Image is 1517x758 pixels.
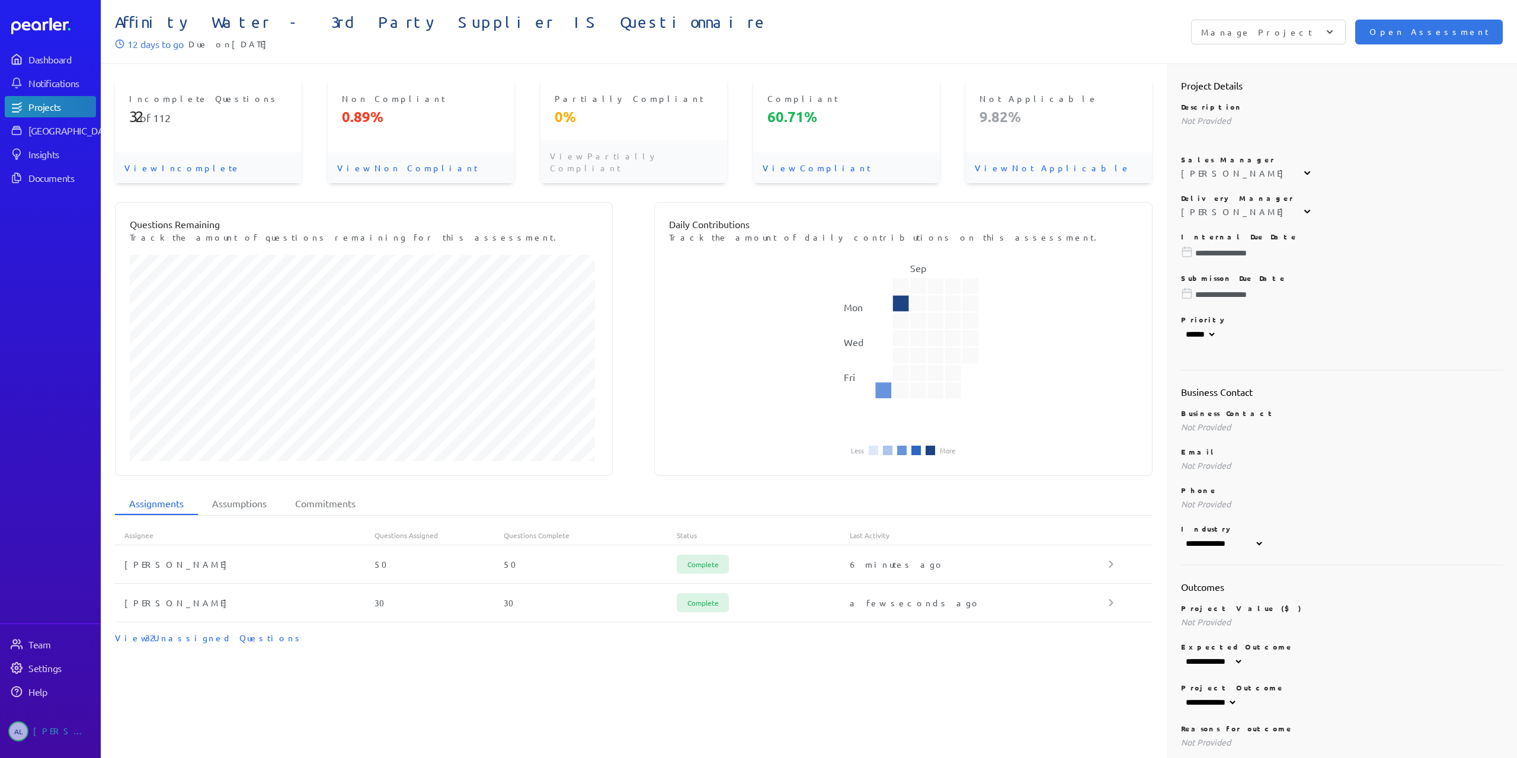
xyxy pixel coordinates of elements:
[753,152,940,183] p: View Compliant
[115,492,198,515] li: Assignments
[1181,447,1503,456] p: Email
[1181,724,1503,733] p: Reasons for outcome
[844,301,863,313] text: Mon
[1355,20,1503,44] button: Open Assessment
[540,140,727,183] p: View Partially Compliant
[5,657,96,679] a: Settings
[850,597,1109,609] div: a few seconds ago
[33,721,92,741] div: [PERSON_NAME]
[28,124,117,136] div: [GEOGRAPHIC_DATA]
[129,92,287,104] p: Incomplete Questions
[115,152,302,183] p: View Incomplete
[504,558,677,570] div: 50
[1181,616,1231,627] span: Not Provided
[851,447,864,454] li: Less
[844,336,863,348] text: Wed
[767,92,926,104] p: Compliant
[555,92,713,104] p: Partially Compliant
[130,217,598,231] p: Questions Remaining
[677,593,729,612] span: Complete
[5,681,96,702] a: Help
[1181,603,1503,613] p: Project Value ($)
[115,558,375,570] div: [PERSON_NAME]
[1181,642,1503,651] p: Expected Outcome
[504,530,677,540] div: Questions Complete
[940,447,955,454] li: More
[850,558,1109,570] div: 6 minutes ago
[980,92,1138,104] p: Not Applicable
[1181,247,1503,259] input: Please choose a due date
[5,167,96,188] a: Documents
[910,262,926,274] text: Sep
[1181,115,1231,126] span: Not Provided
[1181,193,1503,203] p: Delivery Manager
[375,597,504,609] div: 30
[1181,524,1503,533] p: Industry
[767,107,926,126] p: 60.71%
[1369,25,1489,39] span: Open Assessment
[28,686,95,698] div: Help
[677,555,729,574] span: Complete
[669,217,1137,231] p: Daily Contributions
[1181,289,1503,300] input: Please choose a due date
[844,371,855,383] text: Fri
[980,107,1138,126] p: 9.82%
[677,530,850,540] div: Status
[1181,167,1289,179] div: [PERSON_NAME]
[28,101,95,113] div: Projects
[1181,580,1503,594] h2: Outcomes
[1181,737,1231,747] span: Not Provided
[1181,232,1503,241] p: Internal Due Date
[1181,155,1503,164] p: Sales Manager
[115,13,809,32] span: Affinity Water - 3rd Party Supplier IS Questionnaire
[153,111,171,124] span: 112
[1181,460,1231,471] span: Not Provided
[130,231,598,243] p: Track the amount of questions remaining for this assessment.
[5,143,96,165] a: Insights
[965,152,1152,183] p: View Not Applicable
[1181,421,1231,432] span: Not Provided
[8,721,28,741] span: Ashley Lock
[5,120,96,141] a: [GEOGRAPHIC_DATA]
[5,634,96,655] a: Team
[1181,408,1503,418] p: Business Contact
[28,148,95,160] div: Insights
[198,492,281,515] li: Assumptions
[375,558,504,570] div: 50
[28,53,95,65] div: Dashboard
[1181,206,1289,218] div: [PERSON_NAME]
[850,530,1109,540] div: Last Activity
[375,530,504,540] div: Questions Assigned
[5,49,96,70] a: Dashboard
[28,172,95,184] div: Documents
[28,662,95,674] div: Settings
[127,37,184,51] p: 12 days to go
[28,77,95,89] div: Notifications
[1181,315,1503,324] p: Priority
[115,632,1153,644] div: View 32 Unassigned Questions
[129,107,140,126] span: 32
[1181,385,1503,399] h2: Business Contact
[669,231,1137,243] p: Track the amount of daily contributions on this assessment.
[1181,102,1503,111] p: Description
[11,18,96,34] a: Dashboard
[342,92,500,104] p: Non Compliant
[1181,683,1503,692] p: Project Outcome
[1181,78,1503,92] h2: Project Details
[1181,485,1503,495] p: Phone
[28,638,95,650] div: Team
[1201,26,1312,38] p: Manage Project
[328,152,514,183] p: View Non Compliant
[281,492,370,515] li: Commitments
[5,717,96,746] a: AL[PERSON_NAME]
[129,107,287,126] p: of
[1181,273,1503,283] p: Submisson Due Date
[1181,498,1231,509] span: Not Provided
[115,530,375,540] div: Assignee
[5,72,96,94] a: Notifications
[5,96,96,117] a: Projects
[342,107,500,126] p: 0.89%
[504,597,677,609] div: 30
[555,107,713,126] p: 0%
[115,597,375,609] div: [PERSON_NAME]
